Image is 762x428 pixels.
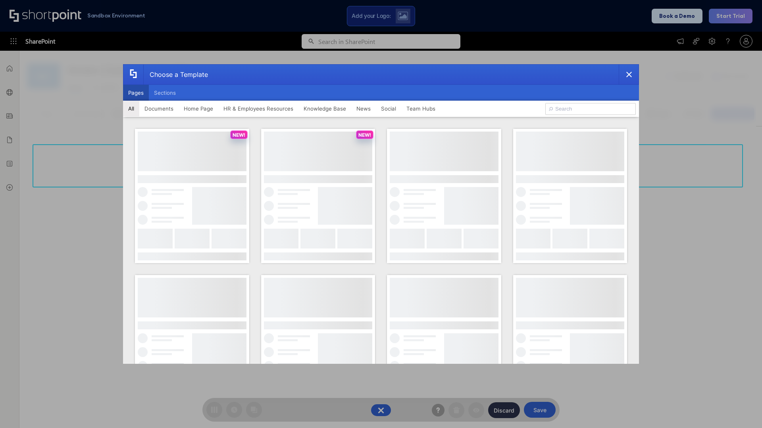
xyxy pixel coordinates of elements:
button: Pages [123,85,149,101]
button: Team Hubs [401,101,441,117]
button: News [351,101,376,117]
button: Social [376,101,401,117]
button: HR & Employees Resources [218,101,298,117]
div: template selector [123,64,639,364]
p: NEW! [233,132,245,138]
div: Choose a Template [143,65,208,84]
button: Home Page [179,101,218,117]
input: Search [545,103,636,115]
button: Sections [149,85,181,101]
iframe: Chat Widget [722,390,762,428]
p: NEW! [358,132,371,138]
button: Knowledge Base [298,101,351,117]
button: All [123,101,139,117]
button: Documents [139,101,179,117]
